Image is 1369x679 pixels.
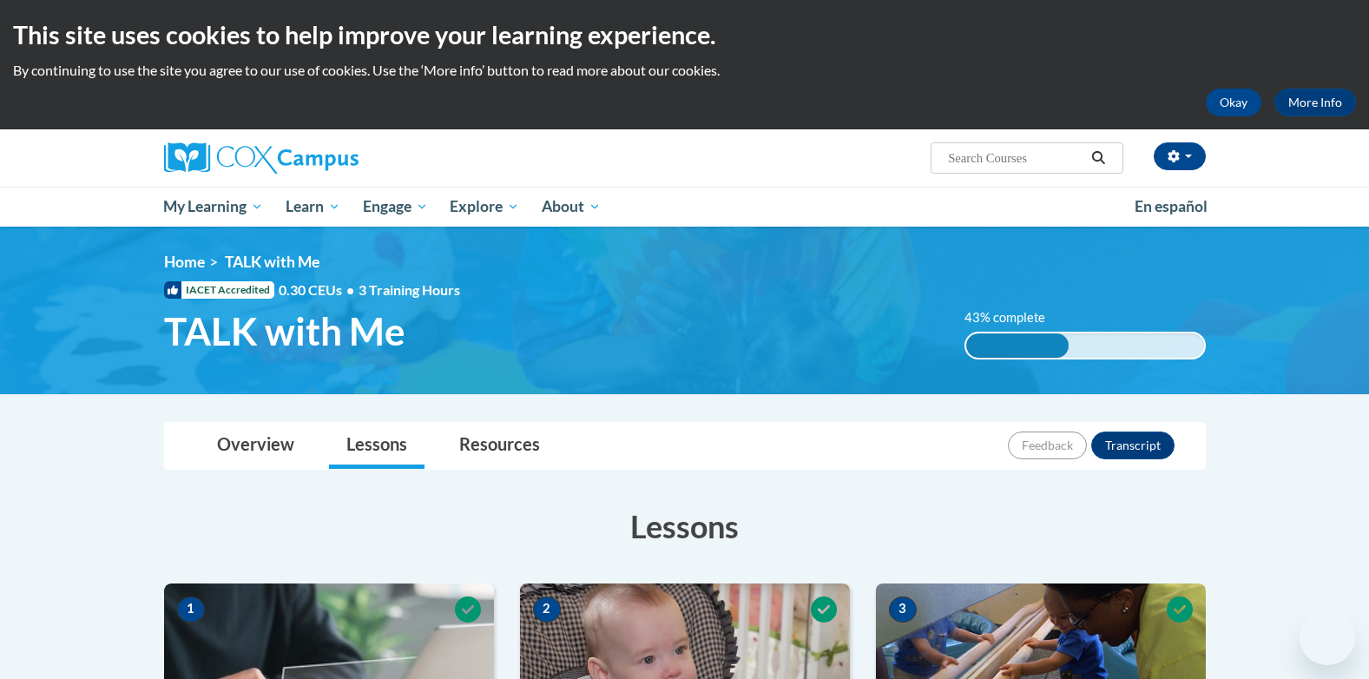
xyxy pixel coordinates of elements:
[274,187,352,227] a: Learn
[363,196,428,217] span: Engage
[450,196,519,217] span: Explore
[200,423,312,469] a: Overview
[164,281,274,299] span: IACET Accredited
[153,187,275,227] a: My Learning
[889,597,917,623] span: 3
[164,142,494,174] a: Cox Campus
[542,196,601,217] span: About
[1123,188,1219,225] a: En español
[164,142,359,174] img: Cox Campus
[1135,197,1208,215] span: En español
[1008,432,1087,459] button: Feedback
[1085,148,1111,168] button: Search
[177,597,205,623] span: 1
[533,597,561,623] span: 2
[225,253,319,271] span: TALK with Me
[346,281,354,298] span: •
[1300,610,1355,665] iframe: Button to launch messaging window
[164,504,1206,548] h3: Lessons
[164,253,205,271] a: Home
[352,187,439,227] a: Engage
[946,148,1085,168] input: Search Courses
[286,196,340,217] span: Learn
[966,333,1069,358] div: 43% complete
[964,308,1064,327] label: 43% complete
[438,187,530,227] a: Explore
[163,196,263,217] span: My Learning
[359,281,460,298] span: 3 Training Hours
[442,423,557,469] a: Resources
[13,17,1356,52] h2: This site uses cookies to help improve your learning experience.
[279,280,359,300] span: 0.30 CEUs
[1274,89,1356,116] a: More Info
[530,187,612,227] a: About
[1154,142,1206,170] button: Account Settings
[1206,89,1261,116] button: Okay
[13,61,1356,80] p: By continuing to use the site you agree to our use of cookies. Use the ‘More info’ button to read...
[138,187,1232,227] div: Main menu
[164,308,405,354] span: TALK with Me
[329,423,425,469] a: Lessons
[1091,432,1175,459] button: Transcript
